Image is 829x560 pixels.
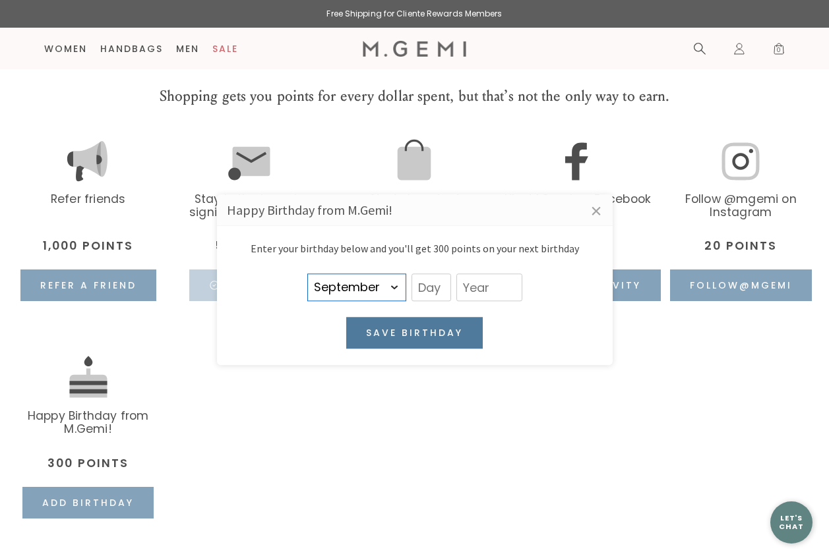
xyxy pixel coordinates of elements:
a: Close [580,194,613,227]
button: Save birthday [346,318,483,349]
div: Enter your birthday below and you'll get 300 points on your next birthday [227,242,603,271]
input: Year [456,274,522,302]
input: Day [412,274,451,302]
div: Happy Birthday from M.Gemi! [217,194,613,225]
